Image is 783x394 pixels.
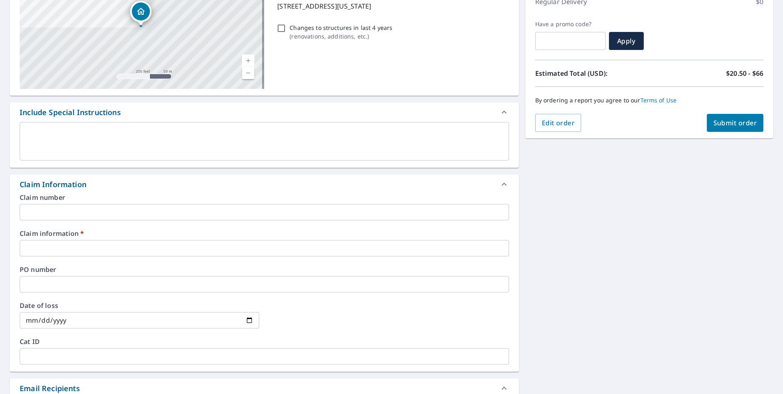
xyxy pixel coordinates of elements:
[20,338,509,345] label: Cat ID
[535,20,606,28] label: Have a promo code?
[277,1,505,11] p: [STREET_ADDRESS][US_STATE]
[640,96,677,104] a: Terms of Use
[707,114,764,132] button: Submit order
[535,68,649,78] p: Estimated Total (USD):
[20,383,80,394] div: Email Recipients
[242,67,254,79] a: Current Level 17, Zoom Out
[290,23,392,32] p: Changes to structures in last 4 years
[130,1,152,26] div: Dropped pin, building 1, Residential property, 1249 Rose Galaxy Lndg Virginia Beach, VA 23456
[535,114,582,132] button: Edit order
[20,194,509,201] label: Claim number
[713,118,757,127] span: Submit order
[542,118,575,127] span: Edit order
[10,174,519,194] div: Claim Information
[290,32,392,41] p: ( renovations, additions, etc. )
[20,179,86,190] div: Claim Information
[726,68,763,78] p: $20.50 - $66
[609,32,644,50] button: Apply
[20,302,259,309] label: Date of loss
[616,36,637,45] span: Apply
[535,97,763,104] p: By ordering a report you agree to our
[10,102,519,122] div: Include Special Instructions
[20,266,509,273] label: PO number
[20,230,509,237] label: Claim information
[20,107,121,118] div: Include Special Instructions
[242,54,254,67] a: Current Level 17, Zoom In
